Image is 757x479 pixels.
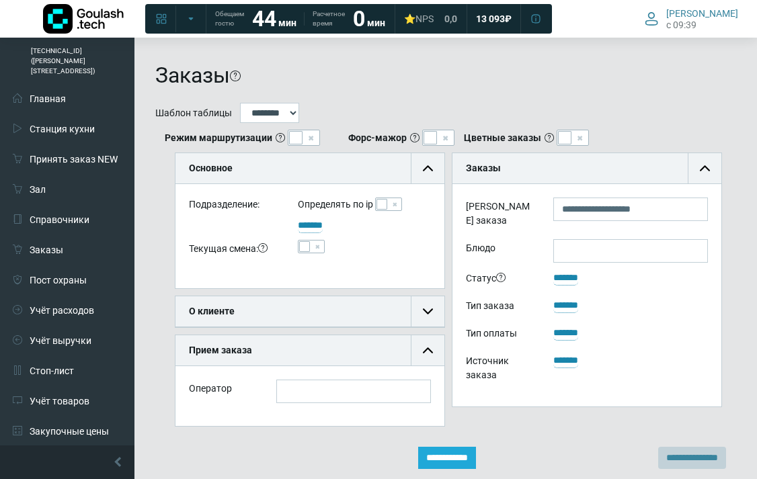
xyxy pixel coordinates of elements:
b: Основное [189,163,233,173]
img: Логотип компании Goulash.tech [43,4,124,34]
strong: 0 [353,6,365,32]
b: Режим маршрутизации [165,131,272,145]
label: Блюдо [456,239,543,263]
button: [PERSON_NAME] c 09:39 [637,5,746,33]
label: Шаблон таблицы [155,106,232,120]
b: Прием заказа [189,345,252,355]
img: collapse [423,345,433,355]
h1: Заказы [155,62,230,88]
span: Расчетное время [313,9,345,28]
a: 13 093 ₽ [468,7,520,31]
span: c 09:39 [666,19,696,30]
div: ⭐ [404,13,434,25]
span: 0,0 [444,13,457,25]
img: collapse [423,163,433,173]
span: мин [278,17,296,28]
label: Определять по ip [298,198,373,212]
label: Оператор [189,382,232,396]
strong: 44 [252,6,276,32]
div: Подразделение: [179,198,288,217]
span: NPS [415,13,434,24]
b: О клиенте [189,306,235,316]
img: collapse [423,306,433,316]
b: Форс-мажор [348,131,407,145]
label: [PERSON_NAME] заказа [456,198,543,232]
b: Цветные заказы [464,131,541,145]
div: Тип оплаты [456,324,543,345]
span: [PERSON_NAME] [666,7,738,19]
div: Источник заказа [456,352,543,387]
div: Статус [456,269,543,290]
span: ₽ [505,13,512,25]
b: Заказы [466,163,501,173]
div: Тип заказа [456,297,543,318]
a: ⭐NPS 0,0 [396,7,465,31]
div: Текущая смена: [179,240,288,261]
span: мин [367,17,385,28]
a: Обещаем гостю 44 мин Расчетное время 0 мин [207,7,393,31]
span: 13 093 [476,13,505,25]
span: Обещаем гостю [215,9,244,28]
img: collapse [700,163,710,173]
